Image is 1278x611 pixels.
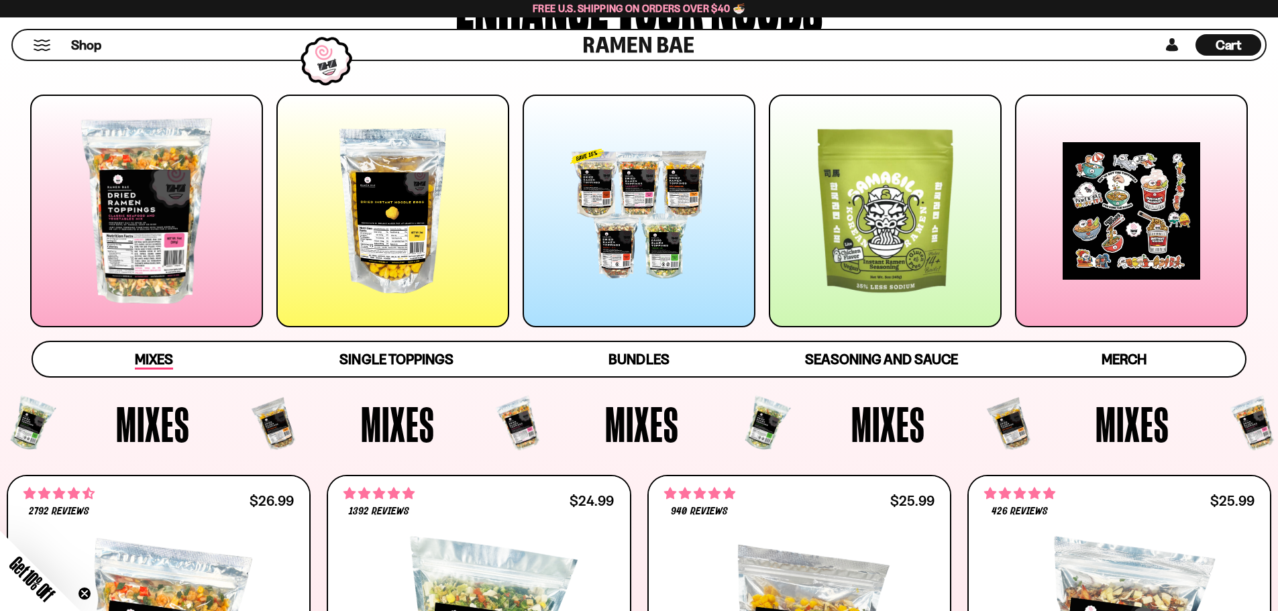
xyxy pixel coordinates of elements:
div: $24.99 [570,494,614,507]
span: 2792 reviews [29,506,89,517]
span: Mixes [116,399,190,449]
span: Mixes [1096,399,1169,449]
span: Get 10% Off [6,553,58,605]
a: Single Toppings [275,342,517,376]
span: Free U.S. Shipping on Orders over $40 🍜 [533,2,745,15]
div: $25.99 [890,494,935,507]
div: $26.99 [250,494,294,507]
span: Mixes [605,399,679,449]
a: Merch [1003,342,1245,376]
span: 4.76 stars [343,485,415,502]
span: Mixes [135,351,173,370]
a: Shop [71,34,101,56]
span: 1392 reviews [349,506,409,517]
span: Seasoning and Sauce [805,351,957,368]
a: Mixes [33,342,275,376]
span: Cart [1216,37,1242,53]
span: Mixes [851,399,925,449]
span: 940 reviews [671,506,727,517]
span: Shop [71,36,101,54]
span: 4.76 stars [984,485,1055,502]
a: Bundles [518,342,760,376]
button: Mobile Menu Trigger [33,40,51,51]
a: Cart [1195,30,1261,60]
div: $25.99 [1210,494,1255,507]
span: Bundles [608,351,669,368]
span: Single Toppings [339,351,453,368]
span: Mixes [361,399,435,449]
span: Merch [1102,351,1147,368]
button: Close teaser [78,587,91,600]
span: 4.68 stars [23,485,95,502]
span: 4.75 stars [664,485,735,502]
a: Seasoning and Sauce [760,342,1002,376]
span: 426 reviews [992,506,1048,517]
